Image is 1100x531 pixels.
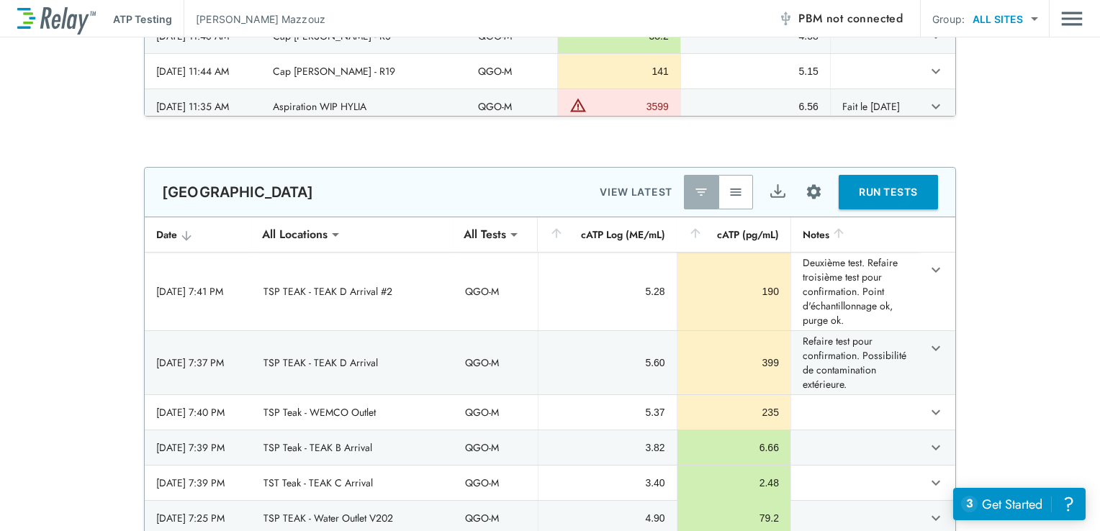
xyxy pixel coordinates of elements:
td: QGO-M [454,466,538,500]
td: Cap [PERSON_NAME] - R19 [261,54,466,88]
p: VIEW LATEST [600,183,672,201]
div: 79.2 [689,511,779,525]
div: 5.28 [550,284,665,299]
span: PBM [798,9,903,29]
p: Group: [932,12,965,27]
td: Deuxième test. Refaire troisième test pour confirmation. Point d'échantillonnage ok, purge ok. [790,253,920,330]
div: [DATE] 7:39 PM [156,440,240,455]
div: 3.40 [550,476,665,490]
div: [DATE] 7:40 PM [156,405,240,419]
div: [DATE] 7:39 PM [156,476,240,490]
div: cATP Log (ME/mL) [549,226,665,243]
td: QGO-M [466,54,557,88]
div: 3.82 [550,440,665,455]
div: 2.48 [689,476,779,490]
td: TST Teak - TEAK C Arrival [252,466,454,500]
div: 5.37 [550,405,665,419]
span: not connected [826,10,903,27]
button: PBM not connected [772,4,909,33]
div: 190 [689,284,779,299]
div: cATP (pg/mL) [688,226,779,243]
div: [DATE] 7:37 PM [156,355,240,370]
td: QGO-M [454,331,538,394]
div: Notes [803,226,909,243]
td: QGO-M [454,430,538,465]
p: [GEOGRAPHIC_DATA] [162,183,314,201]
td: QGO-M [454,253,538,330]
div: [DATE] 11:35 AM [156,99,250,114]
button: expand row [924,59,948,83]
div: 6.66 [689,440,779,455]
div: 5.15 [693,64,819,78]
img: Warning [569,96,587,114]
div: All Locations [252,220,338,249]
th: Date [145,217,252,253]
div: [DATE] 7:41 PM [156,284,240,299]
div: [DATE] 7:25 PM [156,511,240,525]
button: Main menu [1061,5,1083,32]
button: RUN TESTS [839,175,938,209]
td: QGO-M [454,395,538,430]
td: Fait le [DATE] [830,89,917,124]
button: expand row [924,471,948,495]
div: [DATE] 11:44 AM [156,64,250,78]
div: 6.56 [693,99,819,114]
div: 3599 [590,99,669,114]
img: Export Icon [769,183,787,201]
div: All Tests [454,220,516,249]
p: [PERSON_NAME] Mazzouz [196,12,325,27]
img: Latest [694,185,708,199]
div: 235 [689,405,779,419]
button: Site setup [795,173,833,211]
td: TSP Teak - WEMCO Outlet [252,395,454,430]
td: TSP TEAK - TEAK D Arrival [252,331,454,394]
div: 4.90 [550,511,665,525]
button: expand row [924,94,948,119]
img: Offline Icon [778,12,793,26]
td: TSP Teak - TEAK B Arrival [252,430,454,465]
td: QGO-M [466,89,557,124]
button: expand row [924,258,948,282]
iframe: Resource center [953,488,1086,520]
button: expand row [924,435,948,460]
button: expand row [924,336,948,360]
div: 399 [689,355,779,370]
img: Drawer Icon [1061,5,1083,32]
img: View All [729,185,743,199]
p: ATP Testing [113,12,172,27]
button: expand row [924,400,948,425]
td: TSP TEAK - TEAK D Arrival #2 [252,253,454,330]
button: expand row [924,506,948,530]
div: 5.60 [550,355,665,370]
button: Export [760,175,795,209]
td: Refaire test pour confirmation. Possibilité de contamination extérieure. [790,331,920,394]
td: Aspiration WIP HYLIA [261,89,466,124]
img: Settings Icon [805,183,823,201]
div: 141 [569,64,669,78]
img: LuminUltra Relay [17,4,96,35]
